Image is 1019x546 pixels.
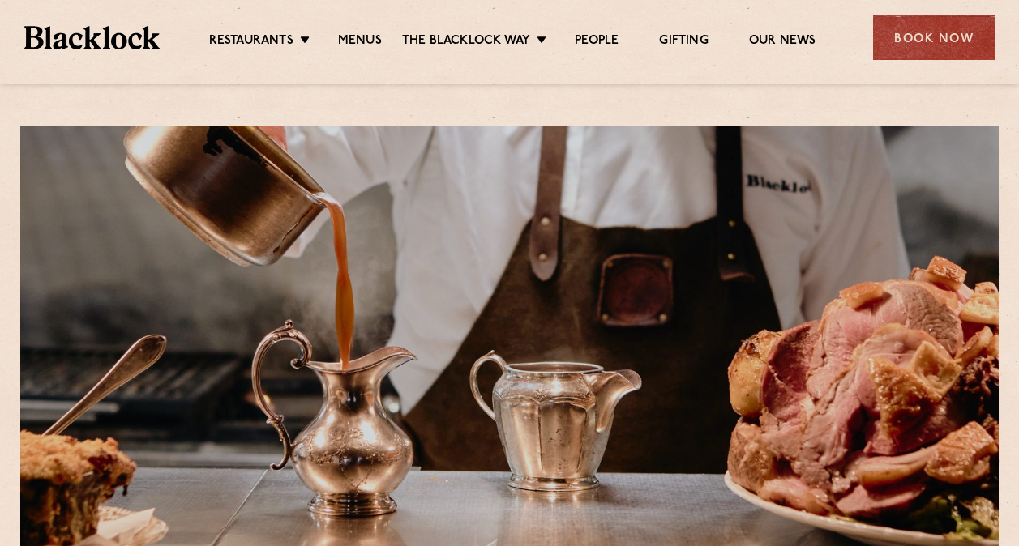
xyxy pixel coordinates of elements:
a: Gifting [659,33,708,51]
a: Menus [338,33,382,51]
a: Our News [749,33,816,51]
a: Restaurants [209,33,293,51]
img: BL_Textured_Logo-footer-cropped.svg [24,26,160,49]
a: People [575,33,619,51]
a: The Blacklock Way [402,33,530,51]
div: Book Now [873,15,995,60]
